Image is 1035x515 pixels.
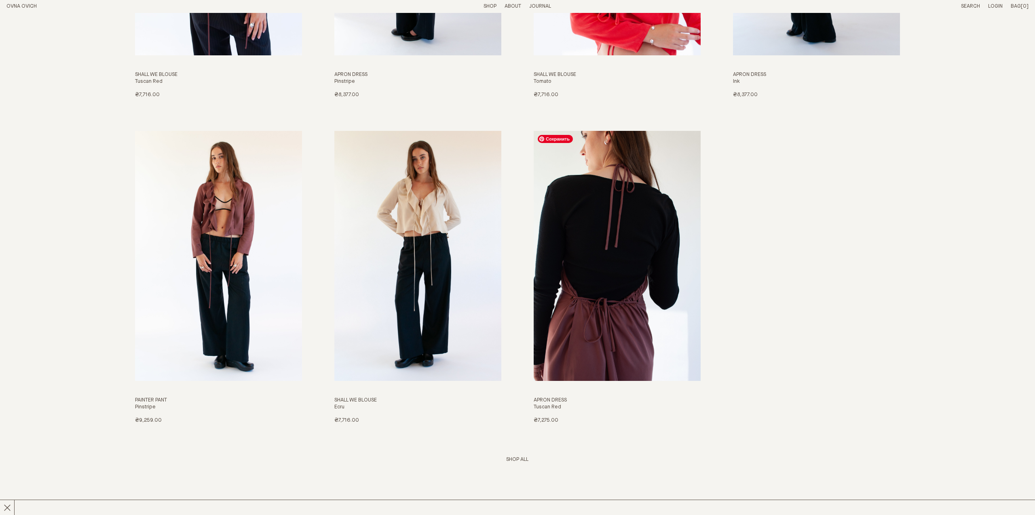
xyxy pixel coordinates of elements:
h3: Shall We Blouse [334,397,501,404]
h3: Painter Pant [135,397,302,404]
h3: Apron Dress [733,71,900,78]
span: Сохранить [538,135,573,143]
span: [0] [1021,4,1029,9]
p: ₴7,275.00 [534,417,558,424]
h4: Tuscan Red [135,78,302,85]
a: Home [6,4,37,9]
p: ₴7,716.00 [534,92,558,99]
p: ₴8,377.00 [733,92,758,99]
img: Apron Dress [534,131,701,381]
a: Journal [529,4,551,9]
a: View whole collection [506,457,528,462]
a: Apron Dress [534,131,701,424]
summary: About [505,3,521,10]
h3: Apron Dress [334,71,501,78]
h4: Tomato [534,78,701,85]
h4: Pinstripe [334,78,501,85]
a: Shop [484,4,496,9]
p: ₴7,716.00 [334,417,359,424]
a: Painter Pant [135,131,302,424]
h4: Ecru [334,404,501,411]
h4: Tuscan Red [534,404,701,411]
img: Painter Pant [135,131,302,381]
a: Login [988,4,1003,9]
h3: Shall We Blouse [534,71,701,78]
h3: Shall We Blouse [135,71,302,78]
span: Bag [1011,4,1021,9]
h3: Apron Dress [534,397,701,404]
h4: Ink [733,78,900,85]
h4: Pinstripe [135,404,302,411]
p: ₴7,716.00 [135,92,160,99]
a: Search [961,4,980,9]
p: ₴9,259.00 [135,417,162,424]
a: Shall We Blouse [334,131,501,424]
img: Shall We Blouse [334,131,501,381]
p: ₴8,377.00 [334,92,359,99]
